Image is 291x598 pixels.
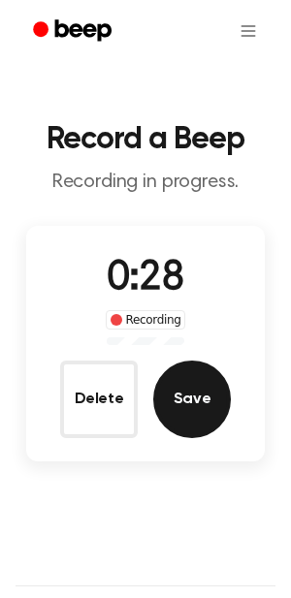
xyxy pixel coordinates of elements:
[107,259,184,299] span: 0:28
[153,361,231,438] button: Save Audio Record
[16,124,275,155] h1: Record a Beep
[225,8,272,54] button: Open menu
[16,171,275,195] p: Recording in progress.
[60,361,138,438] button: Delete Audio Record
[19,13,129,50] a: Beep
[106,310,186,330] div: Recording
